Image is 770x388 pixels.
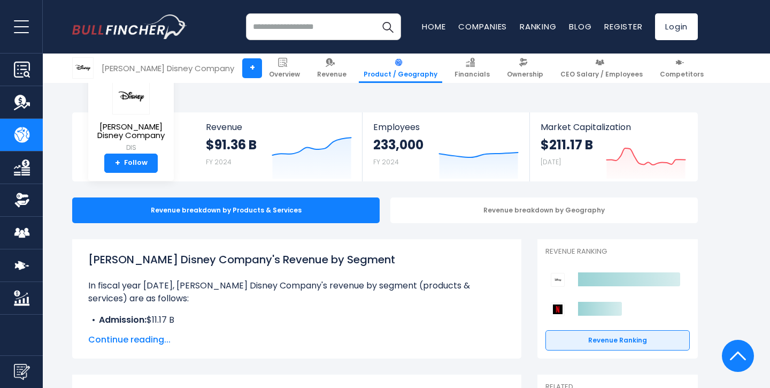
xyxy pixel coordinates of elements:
a: Go to homepage [72,14,187,39]
p: In fiscal year [DATE], [PERSON_NAME] Disney Company's revenue by segment (products & services) ar... [88,279,505,305]
span: CEO Salary / Employees [560,70,643,79]
div: Revenue breakdown by Products & Services [72,197,380,223]
b: Admission: [99,314,147,326]
span: Ownership [507,70,543,79]
a: Home [422,21,445,32]
small: FY 2024 [206,157,232,166]
a: Product / Geography [359,54,442,83]
a: Revenue $91.36 B FY 2024 [195,112,363,181]
a: Market Capitalization $211.17 B [DATE] [530,112,697,181]
a: Companies [458,21,507,32]
span: Financials [455,70,490,79]
span: Competitors [660,70,704,79]
img: DIS logo [73,58,93,78]
small: [DATE] [541,157,561,166]
span: Product / Geography [364,70,437,79]
strong: + [115,158,120,168]
img: Netflix competitors logo [551,302,565,316]
span: Employees [373,122,518,132]
div: [PERSON_NAME] Disney Company [102,62,234,74]
button: Search [374,13,401,40]
a: Competitors [655,54,709,83]
a: [PERSON_NAME] Disney Company DIS [96,78,166,154]
a: Employees 233,000 FY 2024 [363,112,529,181]
a: + [242,58,262,78]
span: Market Capitalization [541,122,686,132]
a: Login [655,13,698,40]
a: Revenue Ranking [545,330,690,351]
span: Overview [269,70,300,79]
span: Revenue [317,70,346,79]
span: Continue reading... [88,333,505,346]
strong: 233,000 [373,136,423,153]
a: Overview [264,54,305,83]
span: [PERSON_NAME] Disney Company [97,123,165,140]
small: DIS [97,143,165,153]
a: CEO Salary / Employees [556,54,648,83]
a: Ownership [502,54,548,83]
a: Ranking [520,21,556,32]
img: bullfincher logo [72,14,187,39]
a: Blog [569,21,591,32]
h1: [PERSON_NAME] Disney Company's Revenue by Segment [88,252,505,268]
a: Financials [450,54,495,83]
small: FY 2024 [373,157,399,166]
a: Register [604,21,642,32]
li: $11.17 B [88,314,505,326]
img: Walt Disney Company competitors logo [551,273,565,287]
strong: $91.36 B [206,136,257,153]
span: Revenue [206,122,352,132]
div: Revenue breakdown by Geography [390,197,698,223]
a: Revenue [312,54,351,83]
strong: $211.17 B [541,136,593,153]
a: +Follow [104,154,158,173]
img: DIS logo [112,79,150,115]
img: Ownership [14,192,30,208]
p: Revenue Ranking [545,247,690,256]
